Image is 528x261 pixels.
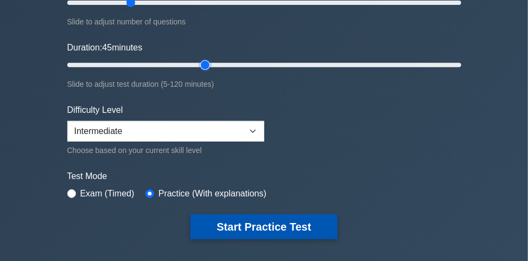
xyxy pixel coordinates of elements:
[67,170,461,183] label: Test Mode
[158,187,266,200] label: Practice (With explanations)
[190,214,337,239] button: Start Practice Test
[67,144,264,157] div: Choose based on your current skill level
[102,43,112,52] span: 45
[67,78,461,91] div: Slide to adjust test duration (5-120 minutes)
[67,41,143,54] label: Duration: minutes
[67,15,461,28] div: Slide to adjust number of questions
[80,187,135,200] label: Exam (Timed)
[67,104,123,117] label: Difficulty Level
